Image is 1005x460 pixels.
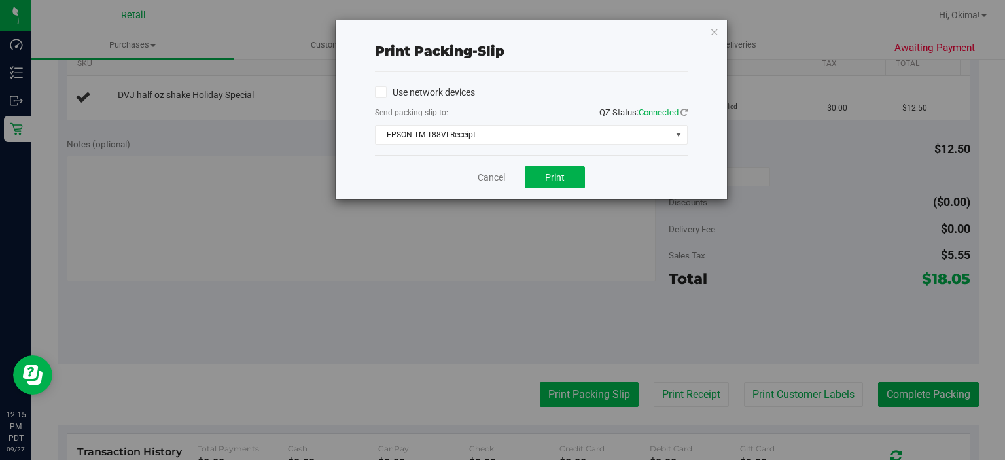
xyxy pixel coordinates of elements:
span: Connected [639,107,679,117]
button: Print [525,166,585,188]
label: Use network devices [375,86,475,99]
span: EPSON TM-T88VI Receipt [376,126,671,144]
a: Cancel [478,171,505,185]
span: Print [545,172,565,183]
span: QZ Status: [599,107,688,117]
iframe: Resource center [13,355,52,395]
span: select [670,126,686,144]
label: Send packing-slip to: [375,107,448,118]
span: Print packing-slip [375,43,504,59]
